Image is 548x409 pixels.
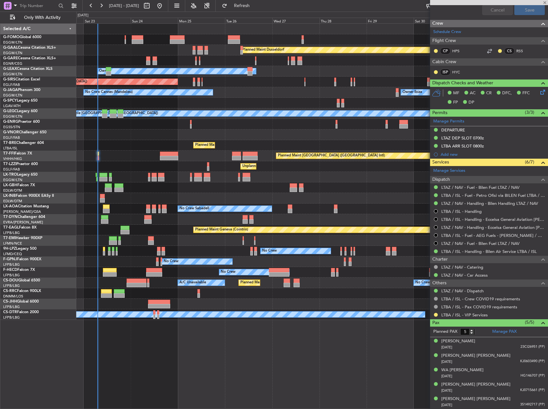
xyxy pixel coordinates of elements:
a: EGGW/LTN [3,93,22,98]
div: ISP [440,69,451,76]
div: CP [440,47,451,54]
span: T7-BRE [3,141,16,145]
a: LTBA / ISL - Fuel - Petro Ofisi via BILEN Fuel LTBA / ISL [441,193,545,198]
div: Sat 30 [414,18,461,23]
a: LTAZ / NAV - Handling - Bilen Handling LTAZ / NAV [441,201,538,206]
div: No Crew [415,278,430,288]
a: LFMD/CEQ [3,252,22,256]
span: KJ0715661 (PP) [520,388,545,393]
a: EVRA/[PERSON_NAME] [3,220,43,225]
a: LFPB/LBG [3,283,20,288]
a: EGGW/LTN [3,51,22,55]
a: F-HECDFalcon 7X [3,268,35,272]
span: [DATE] [441,374,452,379]
span: Charter [432,256,448,263]
div: Sun 24 [131,18,178,23]
span: [DATE] [441,403,452,407]
a: EGGW/LTN [3,114,22,119]
span: LX-GBH [3,183,17,187]
span: F-GPNJ [3,257,17,261]
a: LTBA / ISL - Pax COVID19 requirements [441,304,517,310]
a: G-GAALCessna Citation XLS+ [3,46,56,50]
span: T7-DYN [3,215,18,219]
div: No Crew Sabadell [179,204,209,213]
a: G-GARECessna Citation XLS+ [3,56,56,60]
div: [DATE] [78,13,88,18]
a: G-LEAXCessna Citation XLS [3,67,53,71]
a: EGGW/LTN [3,178,22,182]
div: CS [504,47,515,54]
span: [DATE] [441,388,452,393]
span: 23CI26951 (PP) [520,344,545,350]
div: No Crew [164,257,179,266]
a: LTAZ / NAV - Catering [441,264,483,270]
div: [PERSON_NAME] [PERSON_NAME] [441,381,511,388]
div: Unplanned Maint [GEOGRAPHIC_DATA] ([GEOGRAPHIC_DATA]) [242,162,348,171]
div: Add new [441,152,545,157]
a: CS-JHHGlobal 6000 [3,300,39,304]
a: HYC [452,69,467,75]
div: A/C Unavailable [179,278,206,288]
a: LFPB/LBG [3,262,20,267]
div: DEPARTURE [441,127,465,133]
span: G-FOMO [3,35,20,39]
span: Pax [432,319,439,327]
span: FFC [522,90,530,96]
span: 9H-LPZ [3,247,16,251]
div: Wed 27 [272,18,320,23]
span: G-GAAL [3,46,18,50]
a: EGLF/FAB [3,82,20,87]
span: G-JAGA [3,88,18,92]
span: DP [469,99,474,106]
a: LTAZ / NAV - Dispatch [441,288,484,294]
span: G-GARE [3,56,18,60]
span: F-HECD [3,268,17,272]
a: LX-INBFalcon 900EX EASy II [3,194,54,198]
span: Only With Activity [17,15,68,20]
span: CS-DOU [3,279,18,282]
button: Refresh [219,1,257,11]
div: Owner Ibiza [403,88,422,97]
a: LTAZ / NAV - Fuel - Bilen Fuel LTAZ / NAV [441,185,519,190]
a: EDLW/DTM [3,199,22,204]
span: DFC, [502,90,512,96]
div: No Crew [221,267,236,277]
span: LX-AOA [3,204,18,208]
a: LTBA / ISL - Crew COVID19 requirements [441,296,520,302]
div: No Crew Cannes (Mandelieu) [85,88,133,97]
a: CS-DTRFalcon 2000 [3,310,39,314]
a: LX-TROLegacy 650 [3,173,37,177]
span: G-VNOR [3,130,19,134]
input: Trip Number [20,1,56,11]
a: LFPB/LBG [3,273,20,278]
span: LX-INB [3,194,16,198]
a: Manage PAX [492,329,517,335]
a: LTAZ / NAV - Handling - Eccelsa General Aviation [PERSON_NAME] / OLB [441,225,545,230]
span: CS-RRC [3,289,17,293]
a: CS-DOUGlobal 6500 [3,279,40,282]
span: T7-LZZI [3,162,16,166]
span: Dispatch [432,176,450,183]
div: Owner [99,66,110,76]
div: Planned Maint [GEOGRAPHIC_DATA] ([GEOGRAPHIC_DATA]) [240,278,341,288]
a: EGLF/FAB [3,167,20,172]
div: [PERSON_NAME] [PERSON_NAME] [441,396,511,402]
a: T7-DYNChallenger 604 [3,215,45,219]
a: DNMM/LOS [3,294,23,299]
span: Others [432,280,446,287]
a: T7-EAGLFalcon 8X [3,226,37,230]
a: G-JAGAPhenom 300 [3,88,40,92]
span: (3/3) [525,109,534,116]
a: LTBA / ISL - Fuel - AEG Fuels - [PERSON_NAME] / OLB [441,233,545,238]
a: LFPB/LBG [3,305,20,309]
a: LGAV/ATH [3,104,21,108]
span: CS-DTR [3,310,17,314]
a: LTAZ / NAV - Car Access [441,272,488,278]
span: T7-EMI [3,236,16,240]
span: [DATE] [441,345,452,350]
span: AC [470,90,476,96]
a: EGSS/STN [3,125,20,129]
a: EGGW/LTN [3,40,22,45]
div: Tue 26 [225,18,272,23]
span: CR [486,90,492,96]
